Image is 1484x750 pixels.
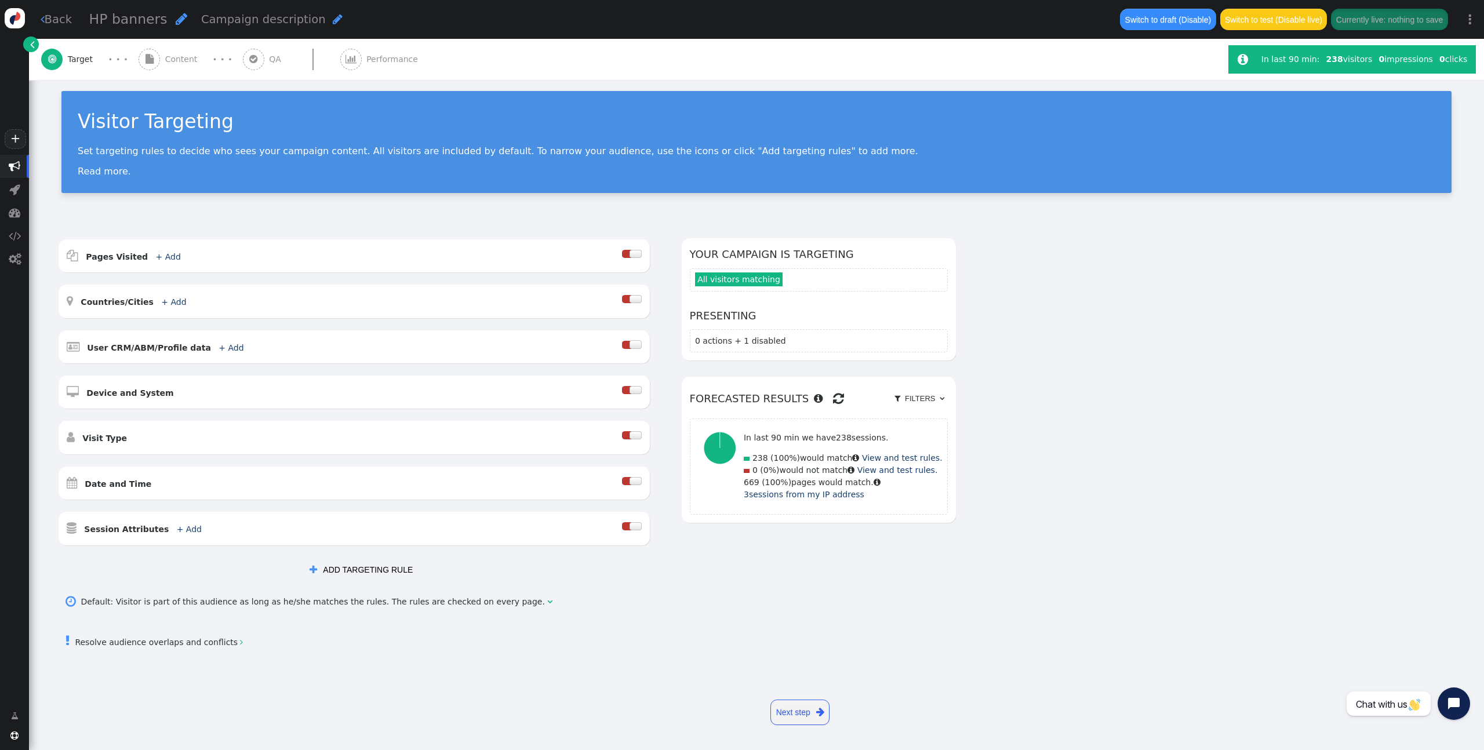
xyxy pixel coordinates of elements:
a:  Device and System [67,388,192,398]
a: + [5,129,26,149]
span:  [67,341,79,352]
b: Device and System [86,388,173,398]
span: QA [269,53,286,65]
span:  [848,466,854,474]
b: Visit Type [82,434,127,443]
span:  [10,731,19,740]
p: Set targeting rules to decide who sees your campaign content. All visitors are included by defaul... [78,145,1435,156]
div: · · · [213,52,232,67]
a: ⋮ [1456,2,1484,37]
span: 669 [744,478,759,487]
span: Content [165,53,202,65]
div: would match would not match pages would match. [744,424,943,509]
a: Read more. [78,166,131,177]
span:  [814,394,823,404]
a:  User CRM/ABM/Profile data + Add [67,343,263,352]
div: In last 90 min: [1261,53,1323,65]
span:  [66,592,76,611]
span: (100%) [762,478,791,487]
a:  Date and Time [67,479,170,489]
span:  [9,253,21,265]
span:  [249,54,257,64]
button: ADD TARGETING RULE [301,559,421,580]
button: Switch to draft (Disable) [1120,9,1216,30]
span:  [11,710,19,722]
a:  QA [243,39,340,80]
span: All visitors matching [695,272,783,286]
span:  [48,54,56,64]
b: Countries/Cities [81,297,154,307]
span:  [547,596,552,608]
a: View and test rules. [862,453,943,463]
span: clicks [1439,54,1467,64]
a:  Session Attributes + Add [67,525,220,534]
span:  [9,207,20,219]
a: + Add [219,343,243,352]
p: In last 90 min we have sessions. [744,432,943,444]
span: 0 actions + 1 disabled [695,336,786,345]
a: + Add [177,525,202,534]
button: Switch to test (Disable live) [1220,9,1327,30]
span:  [1238,53,1248,65]
a: + Add [161,297,186,307]
a: Back [41,11,72,28]
span:  [940,395,944,402]
span:  [67,477,77,489]
a: 3sessions from my IP address [744,490,864,499]
b: Pages Visited [86,252,148,261]
a: View and test rules. [857,465,938,475]
h6: Presenting [690,308,948,323]
a:  Countries/Cities + Add [67,297,205,307]
span:  [240,638,243,646]
span:  [41,13,45,25]
b: Session Attributes [84,525,169,534]
a:  Pages Visited + Add [67,252,199,261]
span:  [67,522,77,534]
b: 0 [1378,54,1384,64]
div: Default: Visitor is part of this audience as long as he/she matches the rules. The rules are chec... [81,596,547,608]
span:  [894,395,900,402]
span: Performance [366,53,423,65]
a:  Performance [340,39,444,80]
span:  [310,565,317,574]
img: logo-icon.svg [5,8,25,28]
span: (0%) [760,465,779,475]
span: impressions [1378,54,1432,64]
button: Currently live: nothing to save [1331,9,1447,30]
div: Visitor Targeting [78,107,1435,136]
span:  [67,295,73,307]
b: Date and Time [85,479,151,489]
span:  [176,12,187,26]
span:  [67,386,79,398]
span: 3 [744,490,749,499]
span:  [9,161,20,172]
span: Target [68,53,98,65]
span:  [9,230,21,242]
h6: Your campaign is targeting [690,246,948,262]
span:  [833,389,844,408]
a: + Add [156,252,181,261]
b: User CRM/ABM/Profile data [87,343,211,352]
span:  [30,38,35,50]
span: 238 [752,453,768,463]
span:  [852,454,859,462]
a: Resolve audience overlaps and conflicts [66,638,243,647]
span: HP banners [89,11,168,27]
span:  [874,478,881,486]
a:  Content · · · [139,39,243,80]
span:  [67,431,75,443]
a: Next step [770,700,830,725]
span: 0 [752,465,758,475]
span: (100%) [770,453,800,463]
a:  Filters  [891,389,948,408]
b: 0 [1439,54,1445,64]
a:  [23,37,39,52]
a:  [3,705,27,726]
span: Filters [903,394,937,403]
span: 238 [836,433,852,442]
div: · · · [108,52,128,67]
span:  [66,635,70,647]
a:  Visit Type [67,434,146,443]
div: visitors [1323,53,1376,65]
span:  [67,250,78,261]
